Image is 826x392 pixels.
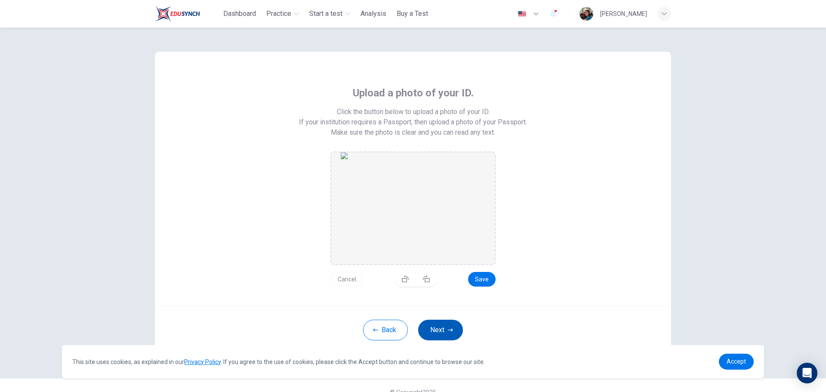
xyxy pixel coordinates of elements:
div: Open Intercom Messenger [797,363,817,383]
button: Start a test [306,6,354,22]
span: Dashboard [223,9,256,19]
span: Start a test [309,9,342,19]
button: Rotate left [395,272,416,286]
button: Cancel [330,272,364,287]
span: Analysis [361,9,386,19]
span: Accept [727,358,746,365]
img: ELTC logo [155,5,200,22]
button: Next [418,320,463,340]
img: Profile picture [579,7,593,21]
button: Dashboard [220,6,259,22]
button: Buy a Test [393,6,431,22]
a: Privacy Policy [184,358,221,365]
img: en [517,11,527,17]
span: Make sure the photo is clear and you can read any text. [331,127,495,138]
a: dismiss cookie message [719,354,754,370]
div: drag and drop area [330,151,496,265]
span: Buy a Test [397,9,428,19]
img: preview screemshot [341,152,485,264]
span: Click the button below to upload a photo of your ID. If your institution requires a Passport, the... [299,107,527,127]
div: cookieconsent [62,345,764,378]
button: Save [468,272,496,287]
span: Practice [266,9,291,19]
span: This site uses cookies, as explained in our . If you agree to the use of cookies, please click th... [72,358,485,365]
button: Practice [263,6,302,22]
span: Upload a photo of your ID. [353,86,474,100]
div: [PERSON_NAME] [600,9,647,19]
button: Rotate right [416,272,437,286]
button: Back [363,320,408,340]
a: ELTC logo [155,5,220,22]
button: Analysis [357,6,390,22]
